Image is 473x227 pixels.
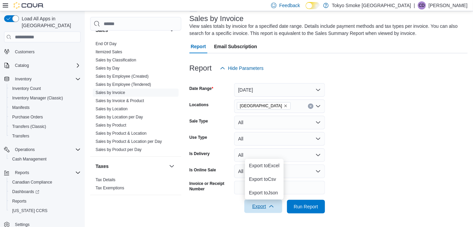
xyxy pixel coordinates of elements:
[96,123,126,128] a: Sales by Product
[12,198,26,204] span: Reports
[12,133,29,139] span: Transfers
[96,98,144,103] a: Sales by Invoice & Product
[96,106,128,112] span: Sales by Location
[12,169,32,177] button: Reports
[234,116,325,129] button: All
[96,115,143,119] a: Sales by Location per Day
[189,23,464,37] div: View sales totals by invoice for a specified date range. Details include payment methods and tax ...
[7,154,83,164] button: Cash Management
[249,176,280,182] span: Export to Csv
[12,124,46,129] span: Transfers (Classic)
[96,186,124,190] a: Tax Exemptions
[189,86,213,91] label: Date Range
[15,76,32,82] span: Inventory
[191,40,206,53] span: Report
[245,159,284,172] button: Export toExcel
[96,122,126,128] span: Sales by Product
[1,61,83,70] button: Catalog
[287,200,325,213] button: Run Report
[9,197,29,205] a: Reports
[419,1,425,10] span: CD
[7,177,83,187] button: Canadian Compliance
[96,74,149,79] span: Sales by Employee (Created)
[12,169,81,177] span: Reports
[96,82,151,87] span: Sales by Employee (Tendered)
[189,118,208,124] label: Sale Type
[96,57,136,63] span: Sales by Classification
[249,163,280,168] span: Export to Excel
[12,61,81,70] span: Catalog
[9,178,55,186] a: Canadian Compliance
[12,189,39,194] span: Dashboards
[9,155,49,163] a: Cash Management
[96,66,120,71] a: Sales by Day
[19,15,81,29] span: Load All Apps in [GEOGRAPHIC_DATA]
[234,83,325,97] button: [DATE]
[7,103,83,112] button: Manifests
[90,40,181,156] div: Sales
[234,132,325,146] button: All
[14,2,44,9] img: Cova
[9,122,81,131] span: Transfers (Classic)
[245,186,284,200] button: Export toJson
[15,147,35,152] span: Operations
[168,162,176,170] button: Taxes
[96,114,143,120] span: Sales by Location per Day
[308,103,313,109] button: Clear input
[9,207,81,215] span: Washington CCRS
[9,94,81,102] span: Inventory Manager (Classic)
[9,155,81,163] span: Cash Management
[315,103,321,109] button: Open list of options
[234,148,325,162] button: All
[96,49,122,55] span: Itemized Sales
[7,112,83,122] button: Purchase Orders
[1,74,83,84] button: Inventory
[12,179,52,185] span: Canadian Compliance
[294,203,318,210] span: Run Report
[96,107,128,111] a: Sales by Location
[248,200,278,213] span: Export
[429,1,468,10] p: [PERSON_NAME]
[237,102,291,110] span: Thunder Bay Memorial
[96,41,117,46] span: End Of Day
[214,40,257,53] span: Email Subscription
[96,90,125,95] a: Sales by Invoice
[189,167,216,173] label: Is Online Sale
[12,61,32,70] button: Catalog
[12,75,34,83] button: Inventory
[217,61,266,75] button: Hide Parameters
[12,146,81,154] span: Operations
[12,208,47,213] span: [US_STATE] CCRS
[15,63,29,68] span: Catalog
[306,2,320,9] input: Dark Mode
[7,84,83,93] button: Inventory Count
[9,113,81,121] span: Purchase Orders
[189,15,244,23] h3: Sales by Invoice
[189,64,212,72] h3: Report
[9,103,32,112] a: Manifests
[96,65,120,71] span: Sales by Day
[1,168,83,177] button: Reports
[96,50,122,54] a: Itemized Sales
[7,93,83,103] button: Inventory Manager (Classic)
[244,200,282,213] button: Export
[9,132,32,140] a: Transfers
[96,139,162,144] a: Sales by Product & Location per Day
[12,86,41,91] span: Inventory Count
[12,95,63,101] span: Inventory Manager (Classic)
[12,105,29,110] span: Manifests
[234,165,325,178] button: All
[7,131,83,141] button: Transfers
[189,181,231,192] label: Invoice or Receipt Number
[96,185,124,191] span: Tax Exemptions
[249,190,280,195] span: Export to Json
[7,196,83,206] button: Reports
[189,135,207,140] label: Use Type
[12,75,81,83] span: Inventory
[12,156,46,162] span: Cash Management
[1,145,83,154] button: Operations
